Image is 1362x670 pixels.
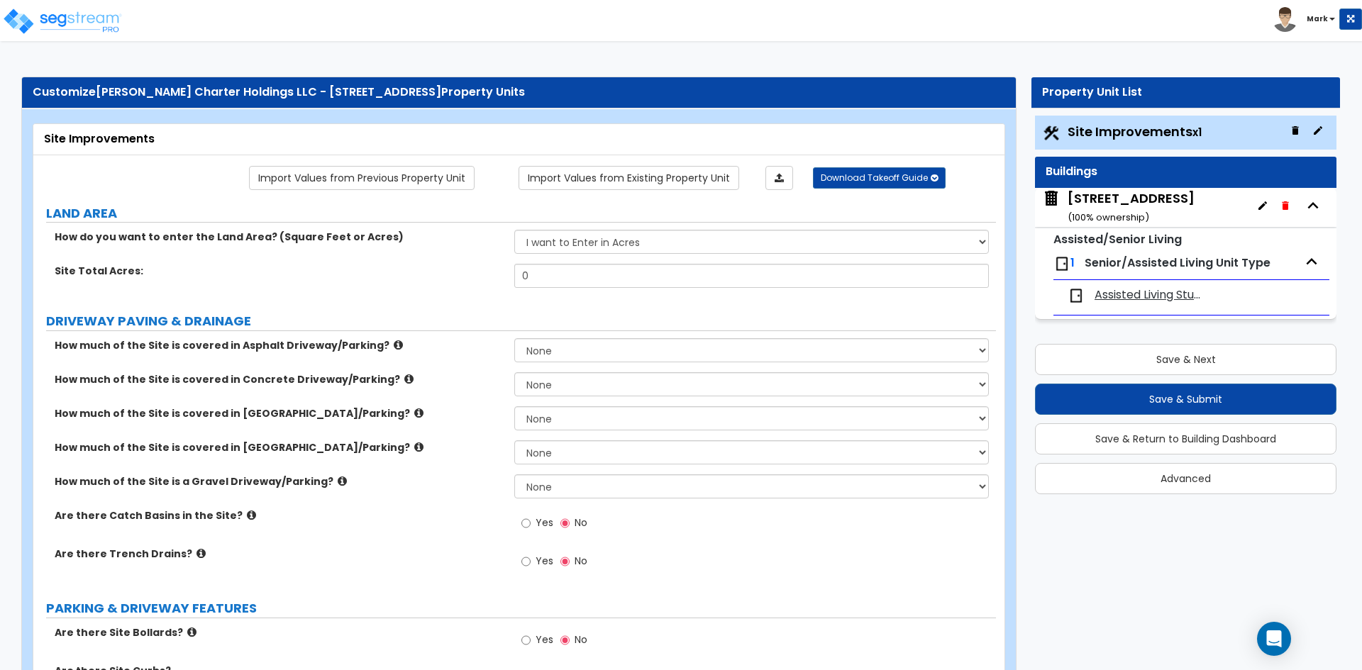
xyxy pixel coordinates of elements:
div: [STREET_ADDRESS] [1068,189,1195,225]
div: Buildings [1046,164,1326,180]
i: click for more info! [187,627,196,637]
span: Yes [536,515,553,530]
b: Mark [1307,13,1328,24]
button: Save & Next [1035,344,1336,375]
div: Open Intercom Messenger [1257,622,1291,656]
label: How much of the Site is covered in Asphalt Driveway/Parking? [55,338,504,352]
img: door.png [1068,287,1085,304]
span: [PERSON_NAME] Charter Holdings LLC - [STREET_ADDRESS] [96,84,441,100]
small: x1 [1192,125,1202,140]
label: How much of the Site is covered in [GEOGRAPHIC_DATA]/Parking? [55,440,504,454]
a: Import the dynamic attribute values from previous properties. [249,166,475,190]
span: 10107 Military Drive West [1042,189,1195,225]
i: click for more info! [196,548,206,559]
i: click for more info! [414,408,423,418]
a: Import the dynamic attributes value through Excel sheet [765,166,793,190]
label: How much of the Site is covered in Concrete Driveway/Parking? [55,372,504,386]
div: Customize Property Units [33,84,1005,101]
input: No [560,632,570,648]
label: LAND AREA [46,204,996,223]
span: No [575,515,587,530]
span: Assisted Living Studio Unit [1095,287,1204,303]
label: PARKING & DRIVEWAY FEATURES [46,599,996,618]
label: How do you want to enter the Land Area? (Square Feet or Acres) [55,230,504,244]
i: click for more info! [404,374,414,384]
label: How much of the Site is a Gravel Driveway/Parking? [55,474,504,488]
span: Yes [536,554,553,568]
input: Yes [521,515,531,531]
button: Download Takeoff Guide [813,167,946,189]
input: No [560,515,570,531]
span: Download Takeoff Guide [821,172,928,184]
span: Yes [536,632,553,647]
img: building.svg [1042,189,1061,208]
small: Assisted/Senior Living [1053,231,1182,247]
i: click for more info! [338,476,347,486]
img: Construction.png [1042,124,1061,143]
span: Site Improvements [1068,123,1202,140]
i: click for more info! [414,442,423,452]
button: Save & Submit [1035,384,1336,415]
a: Import the dynamic attribute values from existing properties. [519,166,739,190]
label: DRIVEWAY PAVING & DRAINAGE [46,312,996,330]
span: Senior/Assisted Living Unit Type [1085,255,1270,271]
div: Property Unit List [1042,84,1329,101]
button: Advanced [1035,463,1336,494]
input: No [560,554,570,569]
i: click for more info! [247,510,256,520]
i: click for more info! [394,340,403,350]
span: No [575,554,587,568]
img: avatar.png [1273,7,1297,32]
input: Yes [521,554,531,569]
input: Yes [521,632,531,648]
label: Are there Catch Basins in the Site? [55,508,504,523]
div: Site Improvements [44,131,994,147]
label: Are there Site Bollards? [55,625,504,640]
label: Are there Trench Drains? [55,547,504,561]
img: door.png [1053,255,1070,272]
label: Site Total Acres: [55,264,504,278]
span: 1 [1070,255,1075,271]
span: No [575,632,587,647]
img: logo_pro_r.png [2,7,123,35]
small: ( 100 % ownership) [1068,211,1149,224]
button: Save & Return to Building Dashboard [1035,423,1336,454]
label: How much of the Site is covered in [GEOGRAPHIC_DATA]/Parking? [55,406,504,420]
